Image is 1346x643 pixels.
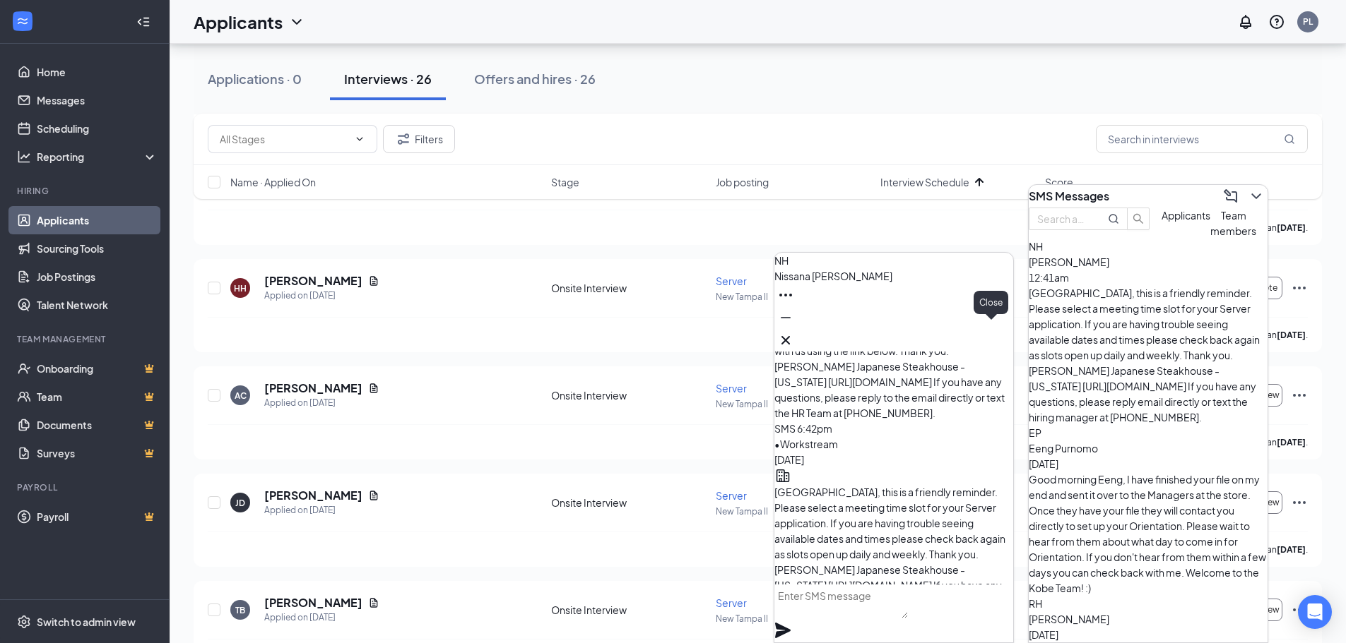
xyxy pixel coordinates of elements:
[288,13,305,30] svg: ChevronDown
[1268,13,1285,30] svg: QuestionInfo
[716,291,872,303] p: New Tampa II
[774,421,1013,436] div: SMS 6:42pm
[1029,425,1268,440] div: EP
[37,383,158,411] a: TeamCrown
[235,604,245,616] div: TB
[716,382,747,395] span: Server
[264,611,379,625] div: Applied on [DATE]
[716,505,872,517] p: New Tampa II
[264,595,362,611] h5: [PERSON_NAME]
[37,150,158,164] div: Reporting
[368,490,379,501] svg: Document
[1162,209,1210,222] span: Applicants
[1277,330,1306,340] b: [DATE]
[1245,185,1268,208] button: ChevronDown
[777,287,794,304] svg: Ellipses
[194,10,283,34] h1: Applicants
[551,281,707,295] div: Onsite Interview
[368,383,379,394] svg: Document
[971,174,988,191] svg: ArrowUp
[37,114,158,143] a: Scheduling
[37,354,158,383] a: OnboardingCrown
[716,398,872,410] p: New Tampa II
[368,275,379,287] svg: Document
[1029,271,1069,284] span: 12:41am
[1291,494,1308,511] svg: Ellipses
[37,263,158,291] a: Job Postings
[1029,613,1109,625] span: [PERSON_NAME]
[1029,256,1109,268] span: [PERSON_NAME]
[368,597,379,608] svg: Document
[235,390,247,402] div: AC
[880,175,969,189] span: Interview Schedule
[264,396,379,410] div: Applied on [DATE]
[37,206,158,234] a: Applicants
[774,270,892,282] span: Nissana [PERSON_NAME]
[1045,175,1073,189] span: Score
[474,70,596,88] div: Offers and hires · 26
[774,253,1013,268] div: NH
[37,411,158,439] a: DocumentsCrown
[551,175,579,189] span: Stage
[383,125,455,153] button: Filter Filters
[1029,285,1268,425] div: [GEOGRAPHIC_DATA], this is a friendly reminder. Please select a meeting time slot for your Server...
[1127,208,1150,230] button: search
[774,486,1005,623] span: [GEOGRAPHIC_DATA], this is a friendly reminder. Please select a meeting time slot for your Server...
[716,275,747,287] span: Server
[777,332,794,349] svg: Cross
[1284,133,1295,145] svg: MagnifyingGlass
[774,329,797,351] button: Cross
[17,333,155,345] div: Team Management
[774,438,838,450] span: • Workstream
[1237,13,1254,30] svg: Notifications
[1291,601,1308,618] svg: Ellipses
[136,15,150,29] svg: Collapse
[774,284,797,306] button: Ellipses
[716,596,747,609] span: Server
[774,622,791,639] svg: Plane
[551,388,707,402] div: Onsite Interview
[1108,213,1119,224] svg: MagnifyingGlass
[1029,596,1268,611] div: RH
[17,615,31,629] svg: Settings
[1298,595,1332,629] div: Open Intercom Messenger
[974,291,1008,314] div: Close
[1029,471,1268,596] div: Good morning Eeng, I have finished your file on my end and sent it over to the Managers at the st...
[1096,125,1308,153] input: Search in interviews
[551,603,707,617] div: Onsite Interview
[774,453,804,466] span: [DATE]
[774,467,791,484] svg: Company
[774,306,797,329] button: Minimize
[1029,442,1098,455] span: Eeng Purnomo
[264,488,362,503] h5: [PERSON_NAME]
[1277,437,1306,447] b: [DATE]
[1277,222,1306,233] b: [DATE]
[37,234,158,263] a: Sourcing Tools
[264,273,362,289] h5: [PERSON_NAME]
[1291,280,1308,296] svg: Ellipses
[1291,387,1308,404] svg: Ellipses
[17,150,31,164] svg: Analysis
[1029,457,1058,470] span: [DATE]
[37,86,158,114] a: Messages
[1210,209,1256,237] span: Team members
[37,503,158,531] a: PayrollCrown
[716,613,872,625] p: New Tampa II
[551,495,707,510] div: Onsite Interview
[1037,211,1088,227] input: Search applicant
[1277,544,1306,555] b: [DATE]
[234,282,247,294] div: HH
[16,14,30,28] svg: WorkstreamLogo
[1220,185,1242,208] button: ComposeMessage
[1222,188,1239,205] svg: ComposeMessage
[230,175,316,189] span: Name · Applied On
[344,70,432,88] div: Interviews · 26
[1128,213,1149,224] span: search
[264,380,362,396] h5: [PERSON_NAME]
[1029,239,1268,254] div: NH
[235,497,245,509] div: JD
[716,175,769,189] span: Job posting
[1029,188,1109,204] h3: SMS Messages
[264,289,379,303] div: Applied on [DATE]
